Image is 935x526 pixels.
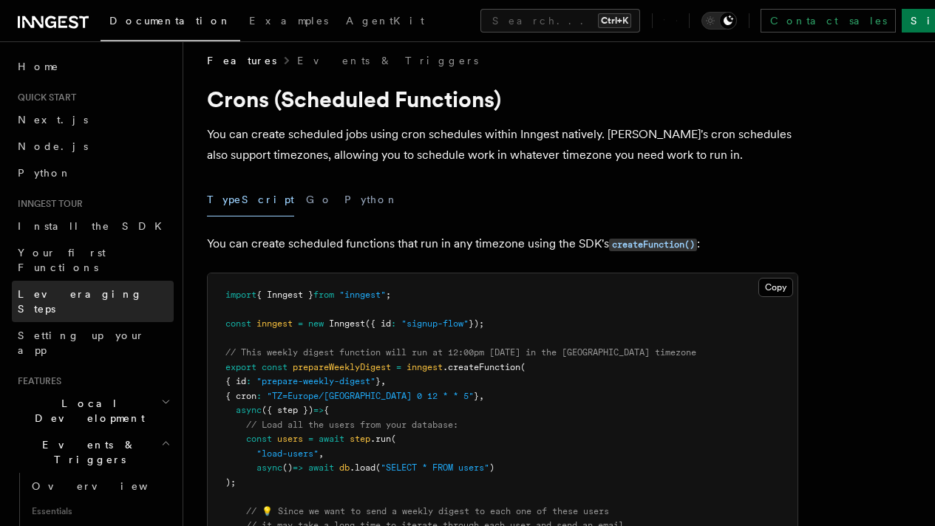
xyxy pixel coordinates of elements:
[396,362,401,372] span: =
[26,499,174,523] span: Essentials
[282,462,293,473] span: ()
[256,318,293,329] span: inngest
[12,239,174,281] a: Your first Functions
[480,9,640,33] button: Search...Ctrl+K
[240,4,337,40] a: Examples
[319,448,324,459] span: ,
[246,420,458,430] span: // Load all the users from your database:
[18,247,106,273] span: Your first Functions
[207,233,798,255] p: You can create scheduled functions that run in any timezone using the SDK's :
[761,9,896,33] a: Contact sales
[344,183,398,216] button: Python
[308,434,313,444] span: =
[297,53,478,68] a: Events & Triggers
[12,133,174,160] a: Node.js
[701,12,737,30] button: Toggle dark mode
[12,437,161,467] span: Events & Triggers
[262,362,288,372] span: const
[18,167,72,179] span: Python
[236,405,262,415] span: async
[381,462,489,473] span: "SELECT * FROM users"
[225,318,251,329] span: const
[339,290,386,300] span: "inngest"
[18,220,171,232] span: Install the SDK
[225,362,256,372] span: export
[225,391,256,401] span: { cron
[381,376,386,386] span: ,
[246,506,609,516] span: // 💡 Since we want to send a weekly digest to each one of these users
[246,376,251,386] span: :
[225,290,256,300] span: import
[12,106,174,133] a: Next.js
[207,53,276,68] span: Features
[101,4,240,41] a: Documentation
[370,434,391,444] span: .run
[12,160,174,186] a: Python
[12,375,61,387] span: Features
[386,290,391,300] span: ;
[256,448,319,459] span: "load-users"
[249,15,328,27] span: Examples
[479,391,484,401] span: ,
[598,13,631,28] kbd: Ctrl+K
[350,462,375,473] span: .load
[12,431,174,473] button: Events & Triggers
[337,4,433,40] a: AgentKit
[293,362,391,372] span: prepareWeeklyDigest
[18,288,143,315] span: Leveraging Steps
[12,198,83,210] span: Inngest tour
[474,391,479,401] span: }
[12,213,174,239] a: Install the SDK
[32,480,184,492] span: Overview
[262,405,313,415] span: ({ step })
[225,477,236,488] span: );
[308,318,324,329] span: new
[246,434,272,444] span: const
[256,290,313,300] span: { Inngest }
[308,462,334,473] span: await
[12,281,174,322] a: Leveraging Steps
[109,15,231,27] span: Documentation
[407,362,443,372] span: inngest
[18,329,145,356] span: Setting up your app
[18,59,59,74] span: Home
[324,405,329,415] span: {
[443,362,520,372] span: .createFunction
[520,362,526,372] span: (
[391,318,396,329] span: :
[319,434,344,444] span: await
[26,473,174,499] a: Overview
[18,114,88,126] span: Next.js
[375,376,381,386] span: }
[225,376,246,386] span: { id
[207,124,798,165] p: You can create scheduled jobs using cron schedules within Inngest natively. [PERSON_NAME]'s cron ...
[469,318,484,329] span: });
[758,278,793,297] button: Copy
[350,434,370,444] span: step
[298,318,303,329] span: =
[329,318,365,329] span: Inngest
[609,239,697,251] code: createFunction()
[256,462,282,473] span: async
[339,462,350,473] span: db
[12,92,76,103] span: Quick start
[609,236,697,250] a: createFunction()
[313,290,334,300] span: from
[225,347,696,358] span: // This weekly digest function will run at 12:00pm [DATE] in the [GEOGRAPHIC_DATA] timezone
[489,462,494,473] span: )
[277,434,303,444] span: users
[346,15,424,27] span: AgentKit
[207,183,294,216] button: TypeScript
[12,390,174,431] button: Local Development
[306,183,333,216] button: Go
[12,322,174,363] a: Setting up your app
[18,140,88,152] span: Node.js
[365,318,391,329] span: ({ id
[313,405,324,415] span: =>
[12,396,161,426] span: Local Development
[401,318,469,329] span: "signup-flow"
[391,434,396,444] span: (
[12,53,174,80] a: Home
[293,462,303,473] span: =>
[207,86,798,112] h1: Crons (Scheduled Functions)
